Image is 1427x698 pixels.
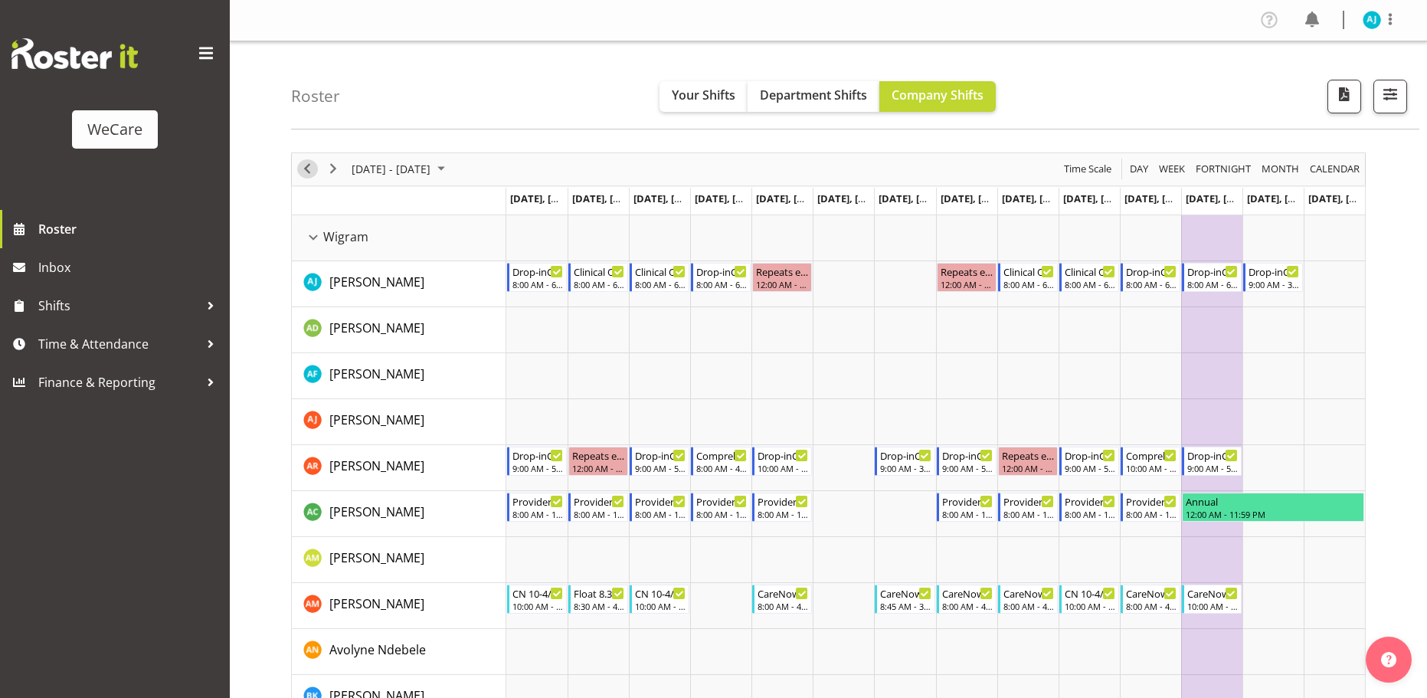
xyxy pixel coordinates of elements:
div: Ashley Mendoza"s event - CN 10-4/Float Begin From Wednesday, October 22, 2025 at 10:00:00 AM GMT+... [1059,585,1119,614]
div: 10:00 AM - 6:00 PM [1187,600,1238,612]
td: Amy Johannsen resource [292,399,506,445]
span: Avolyne Ndebele [329,641,426,658]
div: AJ Jones"s event - Drop-inCare 8-6 Begin From Thursday, October 23, 2025 at 8:00:00 AM GMT+13:00 ... [1121,263,1180,292]
div: Ashley Mendoza"s event - Float 8.30-4.30 Begin From Tuesday, October 14, 2025 at 8:30:00 AM GMT+1... [568,585,628,614]
td: Andrew Casburn resource [292,491,506,537]
div: Ashley Mendoza"s event - CareNow1 10-6 Begin From Friday, October 24, 2025 at 10:00:00 AM GMT+13:... [1182,585,1242,614]
div: Drop-inCare 9-5 [512,447,563,463]
button: Fortnight [1193,159,1254,179]
div: next period [320,153,346,185]
a: Avolyne Ndebele [329,641,426,659]
span: [DATE], [DATE] [1063,192,1133,205]
div: Drop-inCare 9-5 [942,447,993,463]
a: [PERSON_NAME] [329,595,424,613]
div: 8:00 AM - 12:00 PM [635,508,686,520]
div: AJ Jones"s event - Drop-inCare 8-6 Begin From Monday, October 13, 2025 at 8:00:00 AM GMT+13:00 En... [507,263,567,292]
button: Your Shifts [659,81,748,112]
div: Clinical Oversight [635,264,686,279]
div: 8:00 AM - 6:00 PM [696,278,747,290]
div: 10:00 AM - 6:00 PM [758,462,808,474]
div: Provider Inbox Management [942,493,993,509]
div: 10:00 AM - 6:00 PM [635,600,686,612]
div: Ashley Mendoza"s event - CareNow1 8-4 Begin From Thursday, October 23, 2025 at 8:00:00 AM GMT+13:... [1121,585,1180,614]
button: Previous [297,159,318,179]
button: Download a PDF of the roster according to the set date range. [1327,80,1361,113]
div: Ashley Mendoza"s event - CareNow1 8-4 Begin From Tuesday, October 21, 2025 at 8:00:00 AM GMT+13:0... [998,585,1058,614]
span: Department Shifts [760,87,867,103]
div: 12:00 AM - 11:59 PM [1002,462,1054,474]
div: Drop-inCare 8-6 [1187,264,1238,279]
div: Repeats every [DATE] - [PERSON_NAME] [572,447,624,463]
div: Ashley Mendoza"s event - CN 10-4/Float Begin From Monday, October 13, 2025 at 10:00:00 AM GMT+13:... [507,585,567,614]
div: 12:00 AM - 11:59 PM [941,278,993,290]
div: AJ Jones"s event - Drop-inCare 9-3 Begin From Saturday, October 25, 2025 at 9:00:00 AM GMT+13:00 ... [1243,263,1303,292]
button: Filter Shifts [1373,80,1407,113]
div: Drop-inCare 9-3 [880,447,931,463]
div: 8:00 AM - 4:00 PM [1126,600,1177,612]
span: [PERSON_NAME] [329,457,424,474]
h4: Roster [291,87,340,105]
div: 9:00 AM - 3:00 PM [880,462,931,474]
span: [PERSON_NAME] [329,274,424,290]
div: CareNow [880,585,931,601]
div: CareNow1 8-4 [1126,585,1177,601]
div: Drop-inCare 8-6 [696,264,747,279]
div: Drop-inCare 9-5 [635,447,686,463]
div: 8:00 AM - 12:00 PM [1065,508,1115,520]
div: 9:00 AM - 5:00 PM [1065,462,1115,474]
div: 8:00 AM - 6:00 PM [1126,278,1177,290]
button: Timeline Day [1128,159,1151,179]
div: 8:00 AM - 6:00 PM [635,278,686,290]
button: Company Shifts [879,81,996,112]
div: Andrea Ramirez"s event - Drop-inCare 9-5 Begin From Wednesday, October 22, 2025 at 9:00:00 AM GMT... [1059,447,1119,476]
div: CN 10-4/Float [1065,585,1115,601]
span: [PERSON_NAME] [329,503,424,520]
span: Day [1128,159,1150,179]
div: 8:00 AM - 12:00 PM [758,508,808,520]
div: Andrew Casburn"s event - Provider Inbox Management Begin From Tuesday, October 21, 2025 at 8:00:0... [998,493,1058,522]
div: 8:00 AM - 6:00 PM [1003,278,1054,290]
div: Andrea Ramirez"s event - Drop-inCare 9-5 Begin From Friday, October 24, 2025 at 9:00:00 AM GMT+13... [1182,447,1242,476]
div: Provider Inbox Management [1065,493,1115,509]
button: Time Scale [1062,159,1114,179]
div: 8:00 AM - 4:00 PM [758,600,808,612]
span: Time & Attendance [38,333,199,356]
button: Timeline Month [1259,159,1302,179]
div: CN 10-4/Float [512,585,563,601]
td: AJ Jones resource [292,261,506,307]
td: Andrea Ramirez resource [292,445,506,491]
div: Andrew Casburn"s event - Provider Inbox Management Begin From Monday, October 13, 2025 at 8:00:00... [507,493,567,522]
div: Drop-inCare 10-6 [758,447,808,463]
div: Repeats every [DATE] - [PERSON_NAME] [941,264,993,279]
span: [PERSON_NAME] [329,595,424,612]
span: [PERSON_NAME] [329,411,424,428]
span: [DATE], [DATE] [633,192,703,205]
button: Next [323,159,344,179]
div: Provider Inbox Management [574,493,624,509]
div: Andrew Casburn"s event - Provider Inbox Management Begin From Friday, October 17, 2025 at 8:00:00... [752,493,812,522]
div: 8:00 AM - 12:00 PM [512,508,563,520]
span: Week [1157,159,1186,179]
div: AJ Jones"s event - Clinical Oversight Begin From Wednesday, October 22, 2025 at 8:00:00 AM GMT+13... [1059,263,1119,292]
a: [PERSON_NAME] [329,549,424,567]
span: [DATE], [DATE] [1308,192,1378,205]
div: Andrea Ramirez"s event - Drop-inCare 9-3 Begin From Sunday, October 19, 2025 at 9:00:00 AM GMT+13... [875,447,934,476]
div: 9:00 AM - 5:00 PM [635,462,686,474]
div: previous period [294,153,320,185]
div: Ashley Mendoza"s event - CareNow1 8-4 Begin From Monday, October 20, 2025 at 8:00:00 AM GMT+13:00... [937,585,997,614]
div: AJ Jones"s event - Clinical Oversight Begin From Wednesday, October 15, 2025 at 8:00:00 AM GMT+13... [630,263,689,292]
span: calendar [1308,159,1361,179]
div: 12:00 AM - 11:59 PM [1186,508,1360,520]
a: [PERSON_NAME] [329,273,424,291]
div: Andrea Ramirez"s event - Comprehensive Consult 10-6 Begin From Thursday, October 23, 2025 at 10:0... [1121,447,1180,476]
td: Ashley Mendoza resource [292,583,506,629]
div: Andrea Ramirez"s event - Drop-inCare 9-5 Begin From Monday, October 13, 2025 at 9:00:00 AM GMT+13... [507,447,567,476]
span: Finance & Reporting [38,371,199,394]
div: Annual [1186,493,1360,509]
span: Roster [38,218,222,241]
div: Drop-inCare 8-6 [512,264,563,279]
td: Aleea Devenport resource [292,307,506,353]
div: Provider Inbox Management [1126,493,1177,509]
div: 10:00 AM - 6:00 PM [1065,600,1115,612]
div: Andrea Ramirez"s event - Repeats every tuesday - Andrea Ramirez Begin From Tuesday, October 14, 2... [568,447,628,476]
